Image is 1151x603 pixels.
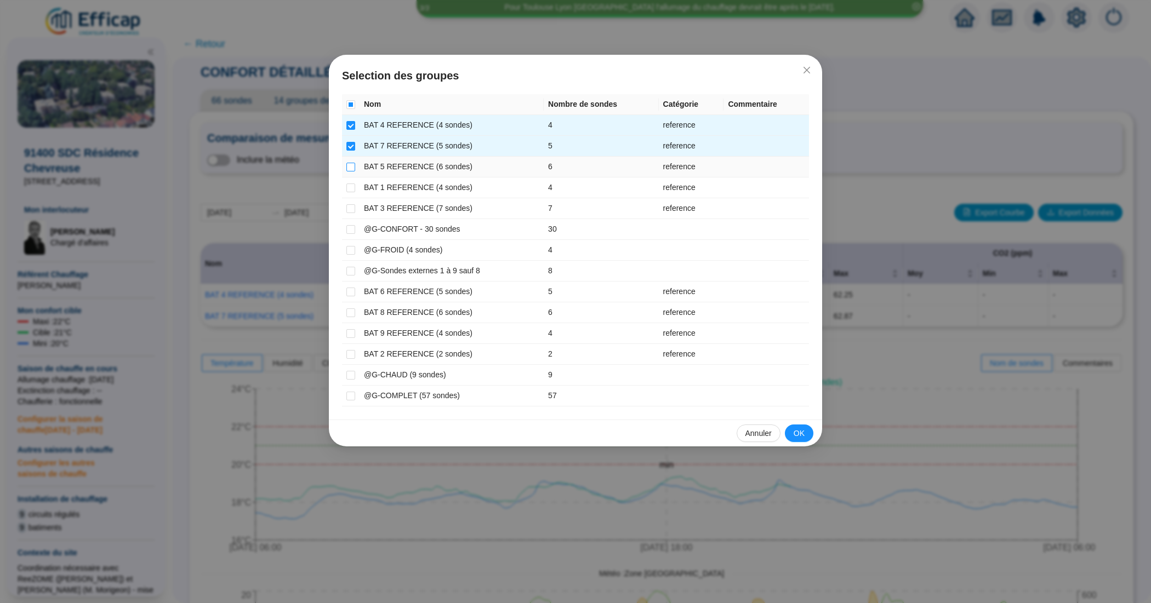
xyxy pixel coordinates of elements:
[737,424,780,442] button: Annuler
[659,282,724,302] td: reference
[360,177,544,198] td: BAT 1 REFERENCE (4 sondes)
[659,177,724,198] td: reference
[544,94,658,115] th: Nombre de sondes
[794,428,805,439] span: OK
[659,94,724,115] th: Catégorie
[659,157,724,177] td: reference
[659,198,724,219] td: reference
[360,157,544,177] td: BAT 5 REFERENCE (6 sondes)
[360,115,544,136] td: BAT 4 REFERENCE (4 sondes)
[785,424,813,442] button: OK
[360,302,544,323] td: BAT 8 REFERENCE (6 sondes)
[360,240,544,261] td: @G-FROID (4 sondes)
[798,66,816,74] span: Fermer
[544,219,658,240] td: 30
[360,323,544,344] td: BAT 9 REFERENCE (4 sondes)
[544,302,658,323] td: 6
[659,302,724,323] td: reference
[745,428,772,439] span: Annuler
[360,365,544,386] td: @G-CHAUD (9 sondes)
[544,386,658,406] td: 57
[360,344,544,365] td: BAT 2 REFERENCE (2 sondes)
[360,219,544,240] td: @G-CONFORT - 30 sondes
[659,115,724,136] td: reference
[659,323,724,344] td: reference
[659,136,724,157] td: reference
[544,115,658,136] td: 4
[802,66,811,74] span: close
[544,323,658,344] td: 4
[360,198,544,219] td: BAT 3 REFERENCE (7 sondes)
[360,261,544,282] td: @G-Sondes externes 1 à 9 sauf 8
[723,94,809,115] th: Commentaire
[360,136,544,157] td: BAT 7 REFERENCE (5 sondes)
[544,136,658,157] td: 5
[342,68,809,83] span: Selection des groupes
[544,344,658,365] td: 2
[360,282,544,302] td: BAT 6 REFERENCE (5 sondes)
[544,240,658,261] td: 4
[659,344,724,365] td: reference
[360,386,544,406] td: @G-COMPLET (57 sondes)
[544,365,658,386] td: 9
[544,177,658,198] td: 4
[544,198,658,219] td: 7
[544,261,658,282] td: 8
[544,282,658,302] td: 5
[798,61,816,79] button: Close
[544,157,658,177] td: 6
[360,94,544,115] th: Nom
